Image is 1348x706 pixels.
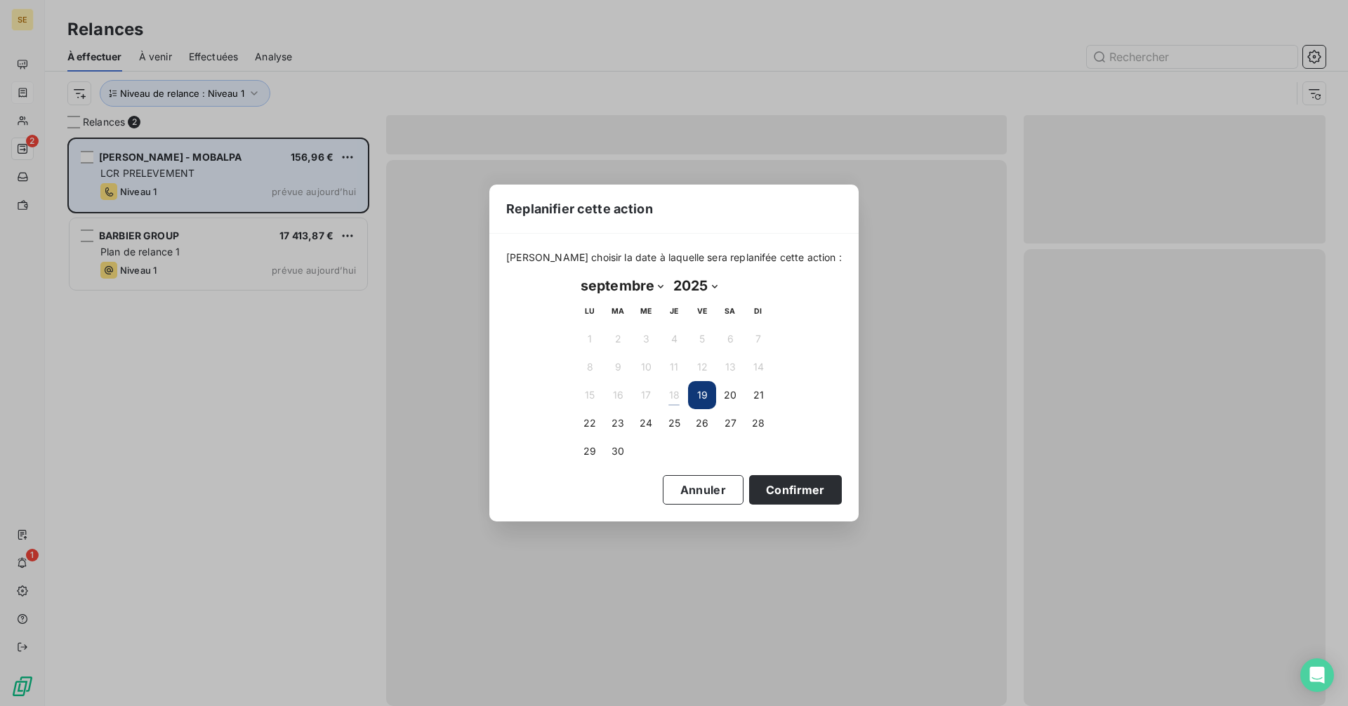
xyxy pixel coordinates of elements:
button: 11 [660,353,688,381]
th: mardi [604,297,632,325]
button: 23 [604,409,632,437]
div: Open Intercom Messenger [1300,658,1334,692]
button: 22 [576,409,604,437]
button: 4 [660,325,688,353]
button: 2 [604,325,632,353]
button: 21 [744,381,772,409]
button: 28 [744,409,772,437]
button: 30 [604,437,632,465]
button: 12 [688,353,716,381]
button: Confirmer [749,475,842,505]
button: 5 [688,325,716,353]
button: 25 [660,409,688,437]
th: vendredi [688,297,716,325]
button: 9 [604,353,632,381]
button: 29 [576,437,604,465]
th: dimanche [744,297,772,325]
button: 14 [744,353,772,381]
button: 24 [632,409,660,437]
button: 10 [632,353,660,381]
th: samedi [716,297,744,325]
th: mercredi [632,297,660,325]
button: 13 [716,353,744,381]
button: 18 [660,381,688,409]
button: 15 [576,381,604,409]
button: 8 [576,353,604,381]
span: Replanifier cette action [506,199,653,218]
button: Annuler [663,475,744,505]
button: 6 [716,325,744,353]
th: lundi [576,297,604,325]
button: 1 [576,325,604,353]
th: jeudi [660,297,688,325]
button: 7 [744,325,772,353]
span: [PERSON_NAME] choisir la date à laquelle sera replanifée cette action : [506,251,842,265]
button: 17 [632,381,660,409]
button: 19 [688,381,716,409]
button: 3 [632,325,660,353]
button: 27 [716,409,744,437]
button: 20 [716,381,744,409]
button: 16 [604,381,632,409]
button: 26 [688,409,716,437]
